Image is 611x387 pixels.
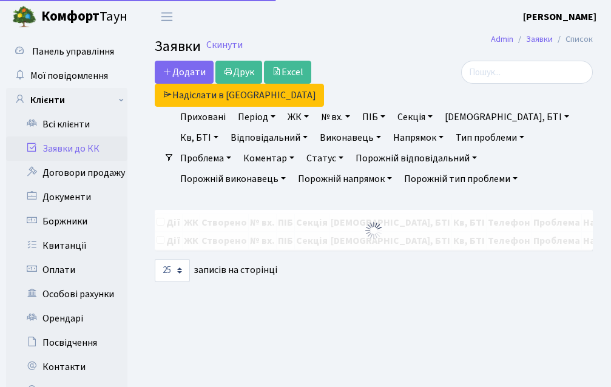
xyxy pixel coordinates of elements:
a: Період [233,107,280,127]
a: Всі клієнти [6,112,127,136]
a: Орендарі [6,306,127,331]
span: Мої повідомлення [30,69,108,82]
a: Виконавець [315,127,386,148]
a: Документи [6,185,127,209]
a: Напрямок [388,127,448,148]
a: ЖК [283,107,314,127]
a: Секція [393,107,437,127]
nav: breadcrumb [473,27,611,52]
a: Скинути [206,39,243,51]
a: Клієнти [6,88,127,112]
span: Додати [163,66,206,79]
b: Комфорт [41,7,100,26]
a: № вх. [316,107,355,127]
a: Панель управління [6,39,127,64]
a: Договори продажу [6,161,127,185]
a: Порожній напрямок [293,169,397,189]
a: [DEMOGRAPHIC_DATA], БТІ [440,107,574,127]
a: ПІБ [357,107,390,127]
a: Контакти [6,355,127,379]
li: Список [553,33,593,46]
a: Коментар [238,148,299,169]
a: Відповідальний [226,127,312,148]
a: Тип проблеми [451,127,529,148]
button: Переключити навігацію [152,7,182,27]
a: Надіслати в [GEOGRAPHIC_DATA] [155,84,324,107]
a: Мої повідомлення [6,64,127,88]
a: Заявки до КК [6,136,127,161]
a: Порожній виконавець [175,169,291,189]
a: [PERSON_NAME] [523,10,596,24]
img: logo.png [12,5,36,29]
a: Додати [155,61,214,84]
span: Таун [41,7,127,27]
a: Посвідчення [6,331,127,355]
input: Пошук... [461,61,593,84]
a: Admin [491,33,513,45]
span: Заявки [155,36,201,57]
a: Квитанції [6,234,127,258]
span: Панель управління [32,45,114,58]
a: Порожній відповідальний [351,148,482,169]
a: Приховані [175,107,231,127]
a: Проблема [175,148,236,169]
a: Excel [264,61,311,84]
a: Заявки [526,33,553,45]
a: Особові рахунки [6,282,127,306]
a: Статус [302,148,348,169]
a: Кв, БТІ [175,127,223,148]
img: Обробка... [364,221,383,240]
a: Порожній тип проблеми [399,169,522,189]
label: записів на сторінці [155,259,277,282]
select: записів на сторінці [155,259,190,282]
a: Боржники [6,209,127,234]
a: Оплати [6,258,127,282]
a: Друк [215,61,262,84]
